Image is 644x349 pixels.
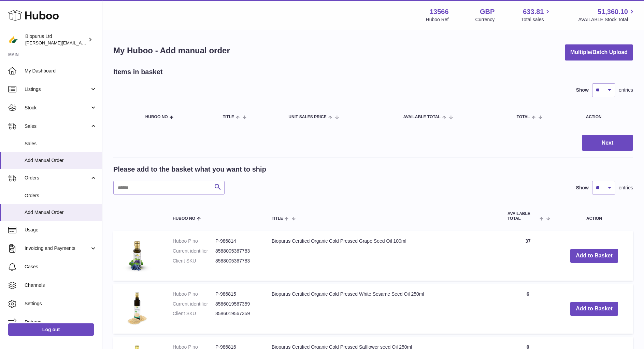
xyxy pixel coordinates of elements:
span: Channels [25,282,97,288]
dt: Current identifier [173,301,215,307]
span: AVAILABLE Stock Total [578,16,636,23]
div: Huboo Ref [426,16,449,23]
strong: GBP [480,7,495,16]
dd: P-986814 [215,238,258,244]
span: AVAILABLE Total [403,115,441,119]
dt: Client SKU [173,258,215,264]
td: Biopurus Certified Organic Cold Pressed Grape Seed Oil 100ml [265,231,501,281]
span: Huboo no [173,216,195,221]
span: 51,360.10 [598,7,628,16]
img: Biopurus Certified Organic Cold Pressed White Sesame Seed Oil 250ml [120,291,154,325]
span: Sales [25,123,90,130]
span: Huboo no [145,115,168,119]
span: Stock [25,105,90,111]
button: Add to Basket [570,302,618,316]
strong: 13566 [430,7,449,16]
span: Sales [25,140,97,147]
span: AVAILABLE Total [507,212,538,220]
span: [PERSON_NAME][EMAIL_ADDRESS][DOMAIN_NAME] [25,40,137,45]
button: Next [582,135,633,151]
dt: Current identifier [173,248,215,254]
a: Log out [8,323,94,336]
span: Settings [25,300,97,307]
dd: 8586019567359 [215,301,258,307]
span: Total sales [521,16,552,23]
dt: Huboo P no [173,291,215,297]
label: Show [576,185,589,191]
span: My Dashboard [25,68,97,74]
td: Biopurus Certified Organic Cold Pressed White Sesame Seed Oil 250ml [265,284,501,334]
div: Currency [475,16,495,23]
div: Action [586,115,626,119]
span: Add Manual Order [25,209,97,216]
h2: Items in basket [113,67,163,77]
dd: 8586019567359 [215,310,258,317]
span: Orders [25,192,97,199]
dt: Huboo P no [173,238,215,244]
span: Listings [25,86,90,93]
span: Orders [25,175,90,181]
a: 51,360.10 AVAILABLE Stock Total [578,7,636,23]
span: Invoicing and Payments [25,245,90,252]
td: 6 [501,284,555,334]
label: Show [576,87,589,93]
span: Unit Sales Price [288,115,326,119]
dd: 8588005367783 [215,258,258,264]
span: Add Manual Order [25,157,97,164]
span: Title [223,115,234,119]
button: Add to Basket [570,249,618,263]
span: Total [517,115,530,119]
button: Multiple/Batch Upload [565,44,633,61]
span: 633.81 [523,7,544,16]
span: Usage [25,227,97,233]
h1: My Huboo - Add manual order [113,45,230,56]
span: Returns [25,319,97,325]
span: Cases [25,264,97,270]
th: Action [555,205,633,227]
img: peter@biopurus.co.uk [8,35,18,45]
div: Biopurus Ltd [25,33,87,46]
td: 37 [501,231,555,281]
dd: 8588005367783 [215,248,258,254]
span: entries [619,87,633,93]
span: Title [272,216,283,221]
a: 633.81 Total sales [521,7,552,23]
dd: P-986815 [215,291,258,297]
img: Biopurus Certified Organic Cold Pressed Grape Seed Oil 100ml [120,238,154,272]
dt: Client SKU [173,310,215,317]
span: entries [619,185,633,191]
h2: Please add to the basket what you want to ship [113,165,266,174]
